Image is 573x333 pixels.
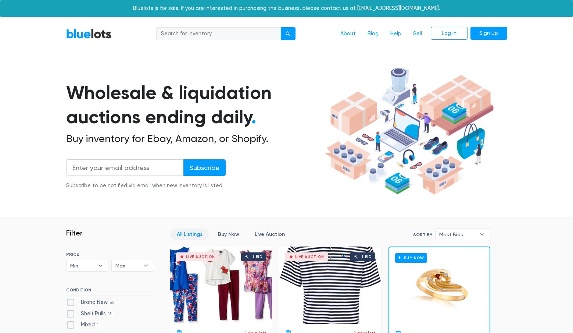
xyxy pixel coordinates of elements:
label: Mixed [66,321,101,329]
a: Live Auction 1 bid [279,247,381,324]
a: Blog [362,27,384,41]
h6: CONDITION [66,287,154,295]
input: Enter your email address [66,159,184,176]
div: Live Auction [295,255,324,259]
a: Live Auction 1 bid [170,247,272,324]
span: 18 [106,311,114,317]
div: Live Auction [186,255,215,259]
div: 1 bid [253,255,262,259]
label: Brand New [66,298,116,307]
a: Sign Up [470,27,507,40]
b: ▾ [93,260,108,271]
a: Buy Now [212,229,246,240]
h2: Buy inventory for Ebay, Amazon, or Shopify. [66,132,322,145]
span: Min [70,260,94,271]
div: Subscribe to be notified via email when new inventory is listed. [66,182,226,190]
span: 66 [108,300,116,306]
div: 1 bid [362,255,372,259]
span: . [251,106,256,128]
a: All Listings [171,229,209,240]
a: About [334,27,362,41]
b: ▾ [138,260,154,271]
h1: Wholesale & liquidation auctions ending daily [66,81,322,130]
h6: PRICE [66,252,154,257]
a: Sell [407,27,428,41]
b: ▾ [474,229,490,240]
span: Most Bids [439,229,476,240]
label: Shelf Pulls [66,310,114,318]
h6: Buy Now [395,253,427,262]
img: hero-ee84e7d0318cb26816c560f6b4441b76977f77a177738b4e94f68c95b2b83dbb.png [322,64,496,198]
span: Max [115,260,140,271]
a: Buy Now [389,247,490,325]
a: Live Auction [248,229,291,240]
a: Help [384,27,407,41]
a: BlueLots [66,28,112,39]
input: Subscribe [183,159,226,176]
span: 1 [95,323,101,329]
a: Log In [431,27,468,40]
label: Sort By [413,231,432,238]
input: Search for inventory [156,27,281,40]
h3: Filter [66,229,83,237]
